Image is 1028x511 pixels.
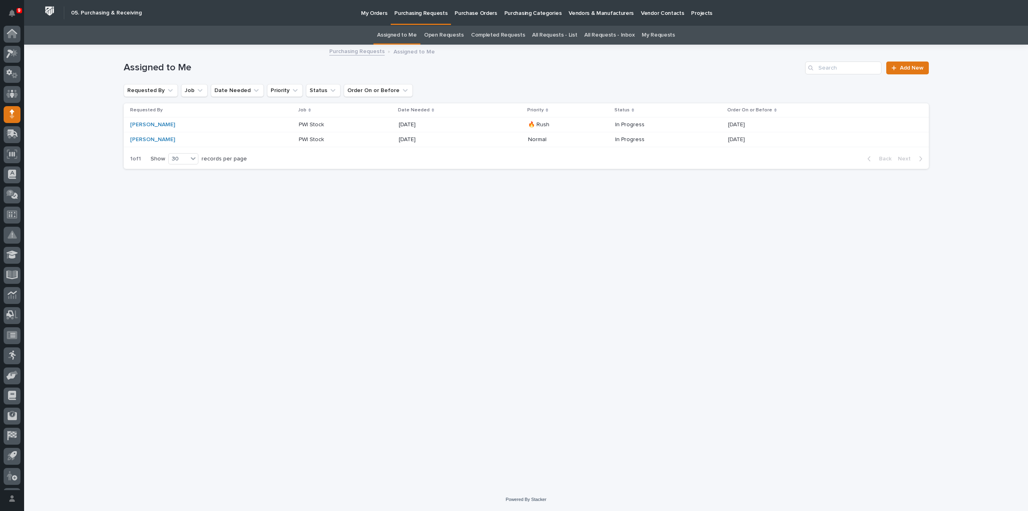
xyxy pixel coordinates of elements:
p: [DATE] [728,120,747,128]
a: [PERSON_NAME] [130,121,175,128]
a: Completed Requests [471,26,525,45]
a: Assigned to Me [377,26,417,45]
a: All Requests - List [532,26,577,45]
p: Assigned to Me [394,47,435,55]
a: All Requests - Inbox [584,26,634,45]
p: Order On or Before [727,106,772,115]
a: [PERSON_NAME] [130,136,175,143]
p: Show [151,156,165,162]
button: Priority [267,84,303,97]
img: Workspace Logo [42,4,57,18]
p: Date Needed [398,106,430,115]
h1: Assigned to Me [124,62,802,74]
p: PWI Stock [299,135,326,143]
p: 🔥 Rush [528,121,595,128]
p: PWI Stock [299,120,326,128]
p: Priority [527,106,544,115]
a: Open Requests [424,26,464,45]
p: 1 of 1 [124,149,147,169]
span: Back [874,155,891,162]
tr: [PERSON_NAME] PWI StockPWI Stock [DATE]🔥 RushIn Progress[DATE][DATE] [124,117,929,132]
p: In Progress [615,121,682,128]
p: [DATE] [728,135,747,143]
p: Status [614,106,630,115]
div: 30 [169,155,188,163]
p: 9 [18,8,20,13]
p: records per page [202,156,247,162]
a: Purchasing Requests [329,46,385,55]
tr: [PERSON_NAME] PWI StockPWI Stock [DATE]NormalIn Progress[DATE][DATE] [124,132,929,147]
h2: 05. Purchasing & Receiving [71,10,142,16]
a: Add New [886,62,928,74]
button: Requested By [124,84,178,97]
p: [DATE] [399,136,466,143]
p: Requested By [130,106,163,115]
button: Job [181,84,208,97]
button: Back [861,155,895,162]
button: Date Needed [211,84,264,97]
button: Order On or Before [344,84,413,97]
div: Notifications9 [10,10,20,23]
p: Job [298,106,306,115]
button: Notifications [4,5,20,22]
p: Normal [528,136,595,143]
button: Status [306,84,341,97]
button: Next [895,155,929,162]
span: Next [898,155,916,162]
p: In Progress [615,136,682,143]
input: Search [805,62,881,74]
span: Add New [900,65,924,71]
p: [DATE] [399,121,466,128]
a: Powered By Stacker [506,497,546,502]
a: My Requests [642,26,675,45]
